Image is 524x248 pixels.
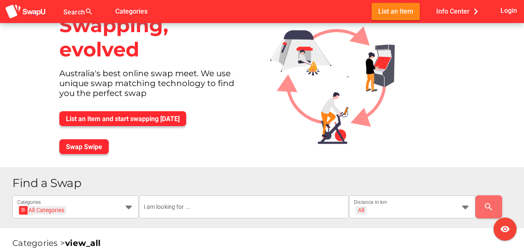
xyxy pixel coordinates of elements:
[484,202,494,212] i: search
[378,6,413,17] span: List an Item
[12,177,517,189] h1: Find a Swap
[470,5,482,18] i: chevron_right
[436,5,482,18] span: Info Center
[109,3,154,20] button: Categories
[372,3,420,20] button: List an Item
[501,5,517,16] span: Login
[66,143,102,151] span: Swap Swipe
[115,5,147,18] span: Categories
[430,3,489,20] button: Info Center
[65,238,101,248] a: view_all
[53,7,257,68] div: Swapping, evolved
[59,139,109,154] button: Swap Swipe
[59,111,186,126] button: List an item and start swapping [DATE]
[66,115,180,123] span: List an item and start swapping [DATE]
[109,7,154,15] a: Categories
[358,206,364,214] div: All
[103,7,113,16] i: false
[499,3,519,18] button: Login
[12,238,101,248] span: Categories >
[144,195,344,218] input: I am looking for ...
[53,68,257,105] div: Australia's best online swap meet. We use unique swap matching technology to find you the perfect...
[21,206,64,215] div: All Categories
[500,224,510,234] i: visibility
